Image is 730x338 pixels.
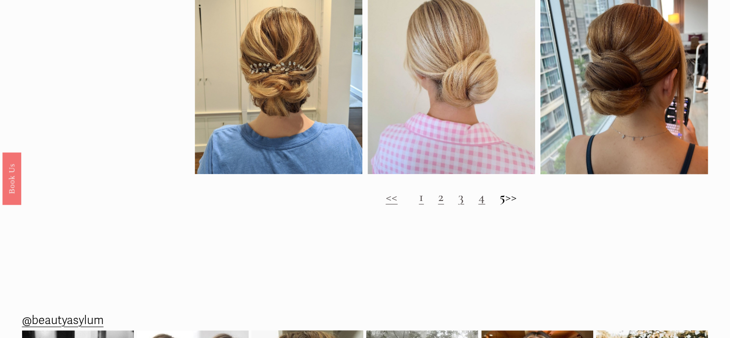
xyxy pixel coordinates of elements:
[386,188,398,205] a: <<
[195,189,708,205] h2: >>
[22,310,104,331] a: @beautyasylum
[2,152,21,204] a: Book Us
[479,188,485,205] a: 4
[499,188,505,205] strong: 5
[419,188,424,205] a: 1
[438,188,444,205] a: 2
[458,188,464,205] a: 3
